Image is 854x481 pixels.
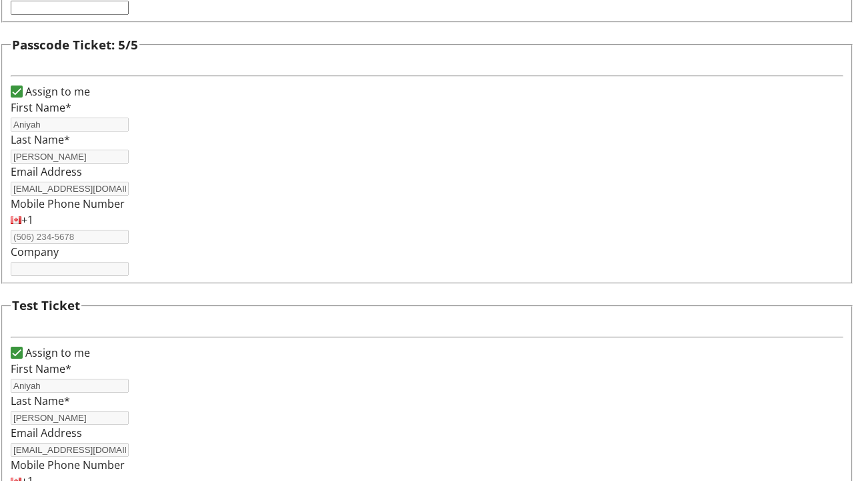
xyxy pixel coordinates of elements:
[11,132,70,147] label: Last Name*
[11,230,129,244] input: (506) 234-5678
[12,296,80,315] h3: Test Ticket
[11,245,59,259] label: Company
[11,458,125,472] label: Mobile Phone Number
[11,196,125,211] label: Mobile Phone Number
[11,361,71,376] label: First Name*
[23,345,90,361] label: Assign to me
[23,84,90,100] label: Assign to me
[11,426,82,440] label: Email Address
[12,35,138,54] h3: Passcode Ticket: 5/5
[11,393,70,408] label: Last Name*
[11,100,71,115] label: First Name*
[11,164,82,179] label: Email Address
